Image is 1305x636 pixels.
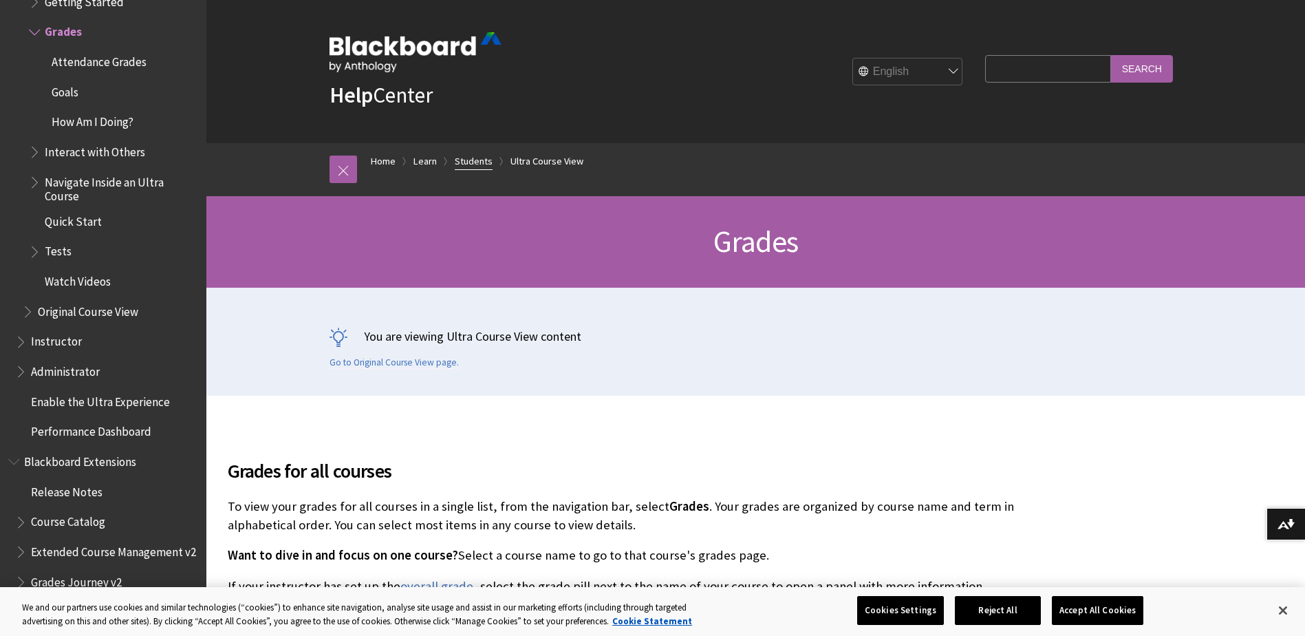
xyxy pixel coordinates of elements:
span: Course Catalog [31,511,105,529]
span: Grades Journey v2 [31,571,122,589]
span: Extended Course Management v2 [31,540,196,559]
img: Blackboard by Anthology [330,32,501,72]
span: Original Course View [38,300,138,319]
span: Grades [45,21,82,39]
span: Navigate Inside an Ultra Course [45,171,197,203]
span: Quick Start [45,210,102,229]
button: Reject All [955,596,1041,625]
span: Performance Dashboard [31,421,151,439]
input: Search [1111,55,1173,82]
a: Students [455,153,493,170]
p: Select a course name to go to that course's grades page. [228,547,1081,564]
span: Want to dive in and focus on one course? [228,547,458,563]
span: Watch Videos [45,270,111,288]
span: Enable the Ultra Experience [31,390,170,409]
a: overall grade [400,578,473,595]
span: Release Notes [31,480,103,499]
select: Site Language Selector [853,59,963,86]
span: Tests [45,240,72,259]
span: Blackboard Extensions [24,450,136,469]
span: Interact with Others [45,140,145,159]
span: Grades [713,222,798,260]
span: Instructor [31,330,82,349]
span: Attendance Grades [52,50,147,69]
p: If your instructor has set up the , select the grade pill next to the name of your course to open... [228,577,1081,595]
span: Grades [669,498,709,514]
div: We and our partners use cookies and similar technologies (“cookies”) to enhance site navigation, ... [22,601,718,628]
button: Cookies Settings [857,596,944,625]
a: Ultra Course View [510,153,583,170]
span: Administrator [31,360,100,379]
a: Home [371,153,396,170]
strong: Help [330,81,373,109]
a: Learn [413,153,437,170]
a: More information about your privacy, opens in a new tab [612,615,692,627]
p: You are viewing Ultra Course View content [330,328,1183,345]
span: Grades for all courses [228,456,1081,485]
span: Goals [52,81,78,99]
button: Accept All Cookies [1052,596,1143,625]
span: How Am I Doing? [52,111,133,129]
p: To view your grades for all courses in a single list, from the navigation bar, select . Your grad... [228,498,1081,533]
a: Go to Original Course View page. [330,357,459,369]
button: Close [1268,595,1298,626]
a: HelpCenter [330,81,433,109]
